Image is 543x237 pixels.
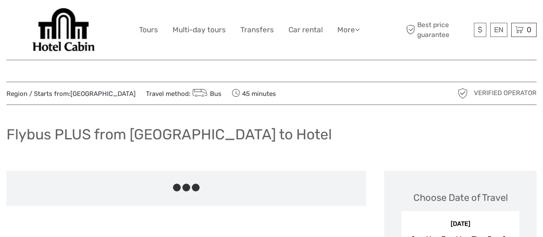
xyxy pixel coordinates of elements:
[173,24,226,36] a: Multi-day tours
[70,90,136,98] a: [GEOGRAPHIC_DATA]
[478,25,482,34] span: $
[30,6,98,53] img: Our services
[6,89,136,98] span: Region / Starts from:
[456,86,470,100] img: verified_operator_grey_128.png
[240,24,274,36] a: Transfers
[404,20,472,39] span: Best price guarantee
[337,24,360,36] a: More
[525,25,533,34] span: 0
[490,23,507,37] div: EN
[191,90,221,98] a: Bus
[413,191,508,204] div: Choose Date of Travel
[146,87,221,99] span: Travel method:
[288,24,323,36] a: Car rental
[474,89,537,98] span: Verified Operator
[139,24,158,36] a: Tours
[6,126,332,143] h1: Flybus PLUS from [GEOGRAPHIC_DATA] to Hotel
[401,220,519,229] div: [DATE]
[232,87,276,99] span: 45 minutes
